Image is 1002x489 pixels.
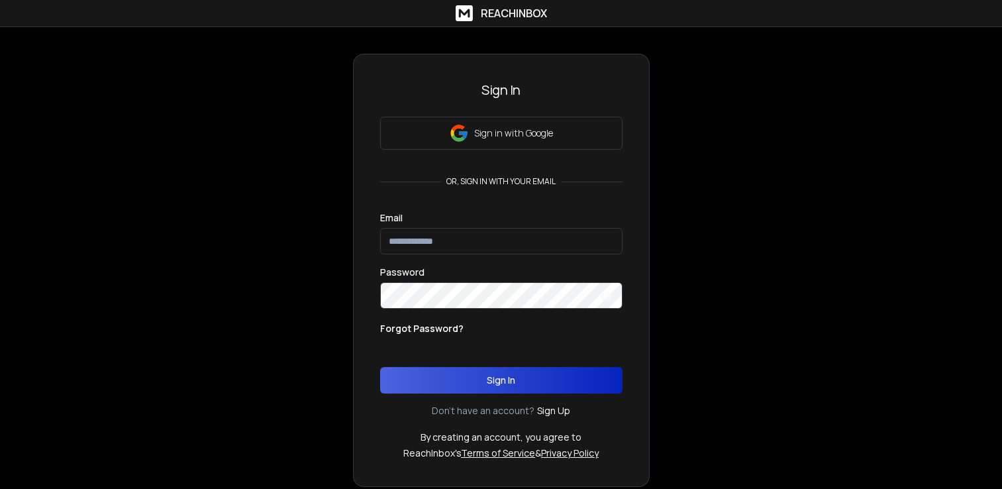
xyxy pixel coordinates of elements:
p: Sign in with Google [474,127,553,140]
p: Forgot Password? [380,322,464,335]
h3: Sign In [380,81,623,99]
a: Sign Up [537,404,570,417]
label: Email [380,213,403,223]
p: or, sign in with your email [441,176,561,187]
label: Password [380,268,425,277]
p: By creating an account, you agree to [421,431,581,444]
h1: ReachInbox [481,5,547,21]
button: Sign In [380,367,623,394]
p: ReachInbox's & [403,447,599,460]
a: Privacy Policy [541,447,599,459]
a: ReachInbox [456,5,547,21]
button: Sign in with Google [380,117,623,150]
p: Don't have an account? [432,404,534,417]
a: Terms of Service [461,447,535,459]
